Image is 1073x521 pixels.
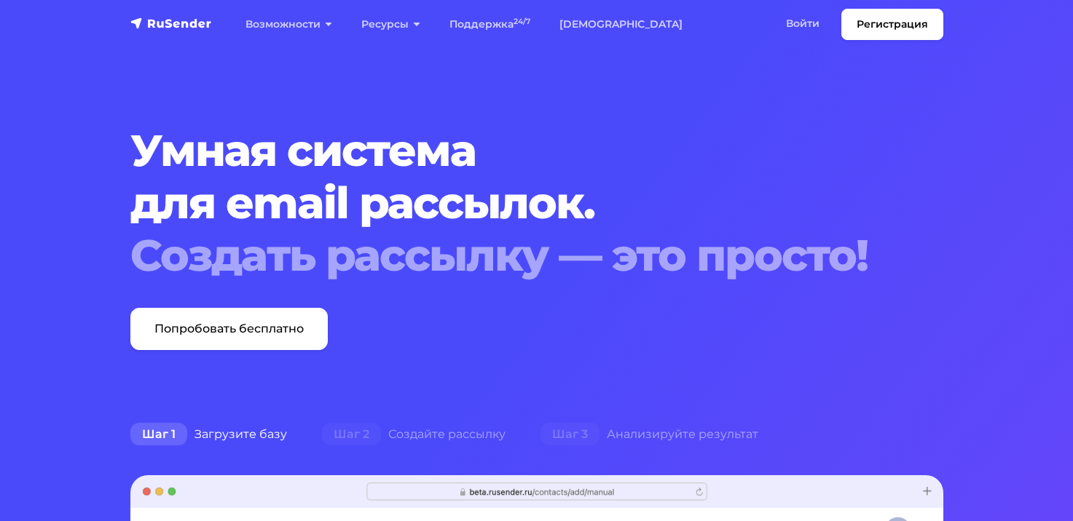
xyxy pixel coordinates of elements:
[231,9,347,39] a: Возможности
[514,17,530,26] sup: 24/7
[130,308,328,350] a: Попробовать бесплатно
[545,9,697,39] a: [DEMOGRAPHIC_DATA]
[771,9,834,39] a: Войти
[130,229,874,282] div: Создать рассылку — это просто!
[113,420,304,449] div: Загрузите базу
[435,9,545,39] a: Поддержка24/7
[841,9,943,40] a: Регистрация
[541,423,600,446] span: Шаг 3
[347,9,435,39] a: Ресурсы
[130,423,187,446] span: Шаг 1
[322,423,381,446] span: Шаг 2
[130,124,874,282] h1: Умная система для email рассылок.
[304,420,523,449] div: Создайте рассылку
[523,420,776,449] div: Анализируйте результат
[130,16,212,31] img: RuSender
